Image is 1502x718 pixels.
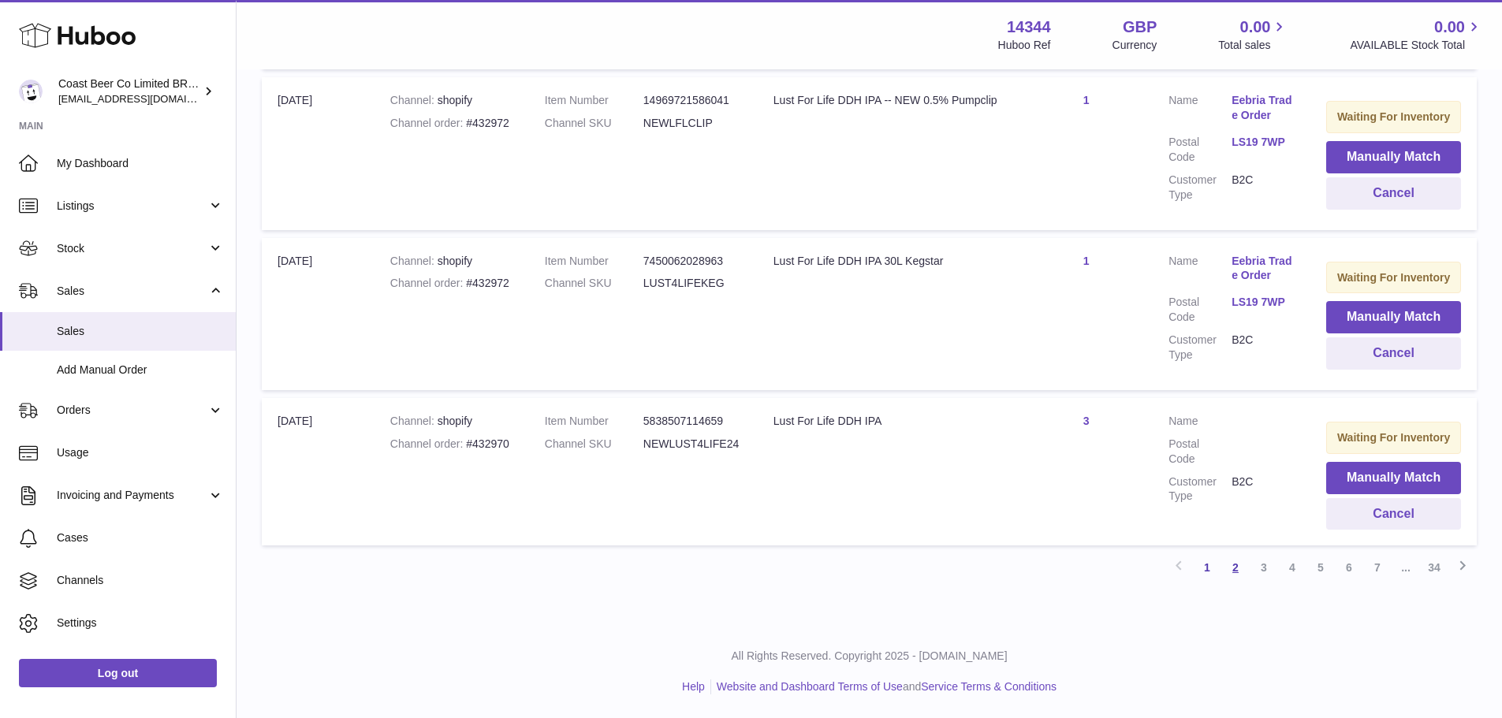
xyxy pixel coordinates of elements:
[1337,431,1450,444] strong: Waiting For Inventory
[773,93,1004,108] div: Lust For Life DDH IPA -- NEW 0.5% Pumpclip
[1240,17,1271,38] span: 0.00
[643,116,742,131] dd: NEWLFLCLIP
[390,414,513,429] div: shopify
[1083,415,1090,427] a: 3
[390,255,438,267] strong: Channel
[773,254,1004,269] div: Lust For Life DDH IPA 30L Kegstar
[545,254,643,269] dt: Item Number
[249,649,1489,664] p: All Rights Reserved. Copyright 2025 - [DOMAIN_NAME]
[57,156,224,171] span: My Dashboard
[1168,254,1232,288] dt: Name
[545,414,643,429] dt: Item Number
[643,276,742,291] dd: LUST4LIFEKEG
[1232,173,1295,203] dd: B2C
[1083,94,1090,106] a: 1
[773,414,1004,429] div: Lust For Life DDH IPA
[1392,553,1420,582] span: ...
[1168,333,1232,363] dt: Customer Type
[1168,295,1232,325] dt: Postal Code
[1250,553,1278,582] a: 3
[19,659,217,687] a: Log out
[390,276,513,291] div: #432972
[643,93,742,108] dd: 14969721586041
[1278,553,1306,582] a: 4
[1335,553,1363,582] a: 6
[262,238,375,390] td: [DATE]
[1168,474,1232,504] dt: Customer Type
[57,324,224,339] span: Sales
[1337,110,1450,123] strong: Waiting For Inventory
[921,680,1057,693] a: Service Terms & Conditions
[57,199,207,214] span: Listings
[1232,295,1295,310] a: LS19 7WP
[1306,553,1335,582] a: 5
[1083,255,1090,267] a: 1
[390,94,438,106] strong: Channel
[390,437,467,450] strong: Channel order
[57,445,224,460] span: Usage
[1326,141,1461,173] button: Manually Match
[390,254,513,269] div: shopify
[1123,17,1157,38] strong: GBP
[711,679,1057,694] li: and
[545,93,643,108] dt: Item Number
[643,414,742,429] dd: 5838507114659
[1326,301,1461,333] button: Manually Match
[1168,414,1232,429] dt: Name
[1326,177,1461,210] button: Cancel
[262,398,375,545] td: [DATE]
[57,363,224,378] span: Add Manual Order
[1420,553,1448,582] a: 34
[57,573,224,588] span: Channels
[1350,17,1483,53] a: 0.00 AVAILABLE Stock Total
[1232,93,1295,123] a: Eebria Trade Order
[1168,173,1232,203] dt: Customer Type
[1218,38,1288,53] span: Total sales
[57,616,224,631] span: Settings
[1218,17,1288,53] a: 0.00 Total sales
[1326,462,1461,494] button: Manually Match
[1007,17,1051,38] strong: 14344
[545,116,643,131] dt: Channel SKU
[545,437,643,452] dt: Channel SKU
[643,437,742,452] dd: NEWLUST4LIFE24
[57,284,207,299] span: Sales
[1113,38,1157,53] div: Currency
[57,403,207,418] span: Orders
[390,93,513,108] div: shopify
[1350,38,1483,53] span: AVAILABLE Stock Total
[1232,333,1295,363] dd: B2C
[1326,498,1461,530] button: Cancel
[1337,271,1450,284] strong: Waiting For Inventory
[1232,474,1295,504] dd: B2C
[1168,437,1232,467] dt: Postal Code
[545,276,643,291] dt: Channel SKU
[57,241,207,256] span: Stock
[1232,135,1295,150] a: LS19 7WP
[57,488,207,503] span: Invoicing and Payments
[58,76,200,106] div: Coast Beer Co Limited BRULO
[1193,553,1221,582] a: 1
[390,277,467,289] strong: Channel order
[1434,17,1465,38] span: 0.00
[390,415,438,427] strong: Channel
[390,116,513,131] div: #432972
[643,254,742,269] dd: 7450062028963
[57,530,224,545] span: Cases
[717,680,903,693] a: Website and Dashboard Terms of Use
[1363,553,1392,582] a: 7
[58,92,232,105] span: [EMAIL_ADDRESS][DOMAIN_NAME]
[998,38,1051,53] div: Huboo Ref
[19,80,43,103] img: internalAdmin-14344@internal.huboo.com
[1232,254,1295,284] a: Eebria Trade Order
[1168,135,1232,165] dt: Postal Code
[390,117,467,129] strong: Channel order
[262,77,375,229] td: [DATE]
[1221,553,1250,582] a: 2
[1168,93,1232,127] dt: Name
[1326,337,1461,370] button: Cancel
[390,437,513,452] div: #432970
[682,680,705,693] a: Help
